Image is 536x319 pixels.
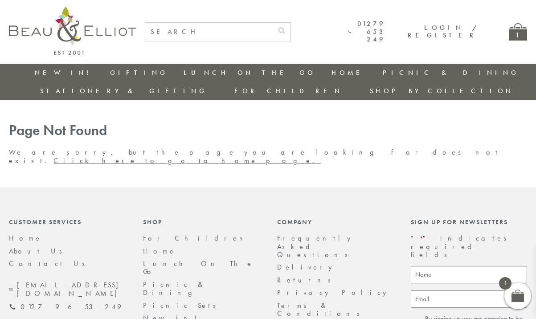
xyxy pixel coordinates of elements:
[110,68,168,77] a: Gifting
[277,233,356,259] a: Frequently Asked Questions
[348,20,385,43] a: 01279 653 249
[143,233,250,243] a: For Children
[143,259,254,276] a: Lunch On The Go
[9,246,68,256] a: About Us
[370,86,514,95] a: Shop by collection
[143,246,176,256] a: Home
[40,86,207,95] a: Stationery & Gifting
[277,262,337,272] a: Delivery
[408,23,478,40] a: Login / Register
[509,23,527,41] a: 1
[143,218,259,225] div: Shop
[411,290,527,308] input: Email
[234,86,343,95] a: For Children
[53,156,321,165] a: Click here to go to home page.
[9,123,527,139] h1: Page Not Found
[9,218,125,225] div: Customer Services
[143,301,222,310] a: Picnic Sets
[277,288,391,297] a: Privacy Policy
[411,218,527,225] div: Sign up for newsletters
[277,275,337,285] a: Returns
[9,233,42,243] a: Home
[9,7,136,55] img: logo
[411,234,527,259] p: " " indicates required fields
[145,23,273,41] input: SEARCH
[277,301,366,318] a: Terms & Conditions
[184,68,315,77] a: Lunch On The Go
[143,280,206,297] a: Picnic & Dining
[35,68,94,77] a: New in!
[383,68,519,77] a: Picnic & Dining
[9,281,130,298] a: [EMAIL_ADDRESS][DOMAIN_NAME]
[331,68,367,77] a: Home
[499,277,511,290] span: 1
[9,259,91,268] a: Contact Us
[9,303,121,311] a: 01279 653 249
[411,266,527,283] input: Name
[277,218,393,225] div: Company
